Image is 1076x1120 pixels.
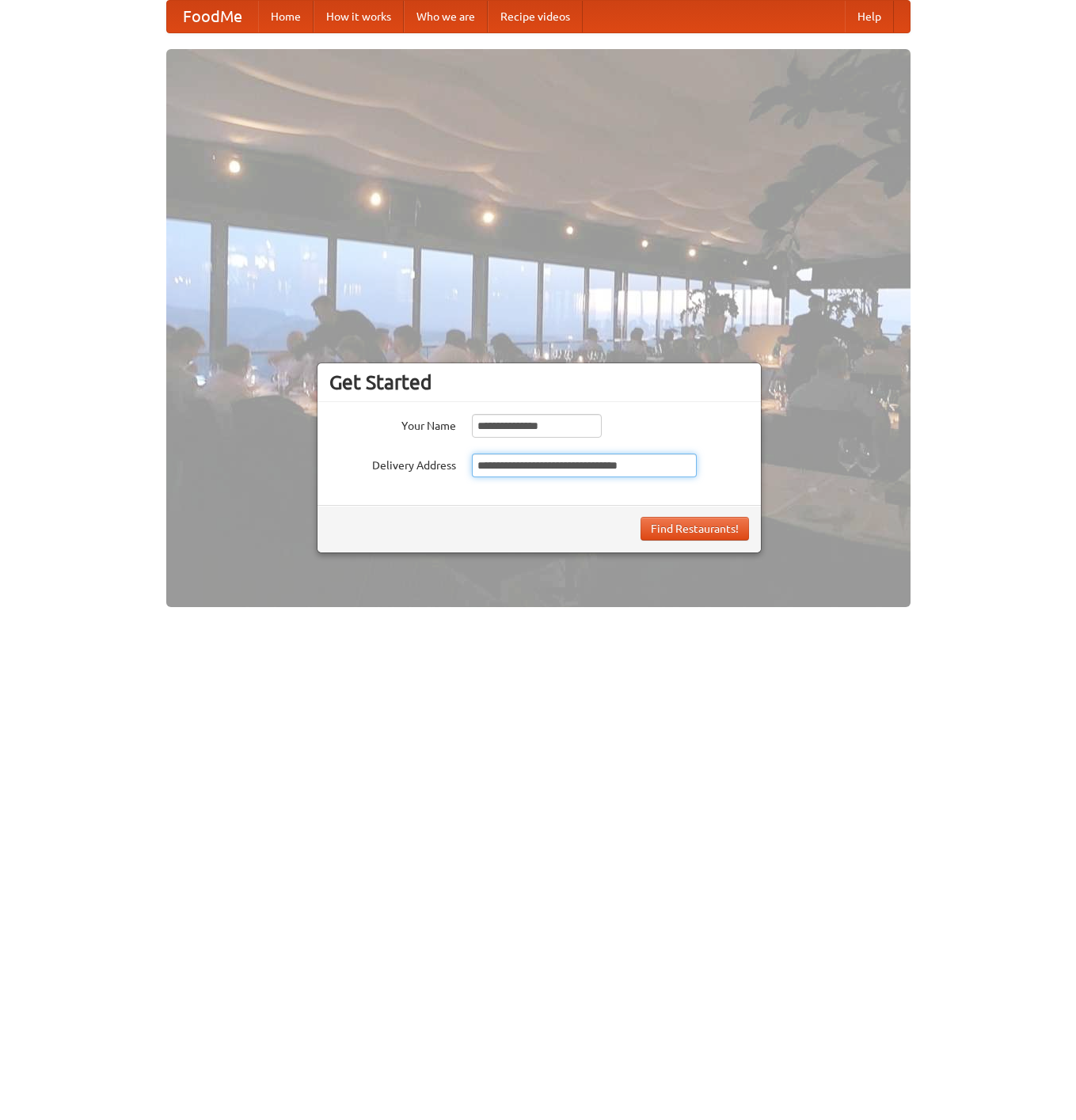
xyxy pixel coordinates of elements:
a: How it works [314,1,404,32]
a: Help [845,1,894,32]
label: Your Name [329,414,456,434]
h3: Get Started [329,370,749,394]
a: Who we are [404,1,488,32]
a: Home [258,1,314,32]
a: FoodMe [167,1,258,32]
a: Recipe videos [488,1,583,32]
label: Delivery Address [329,454,456,473]
button: Find Restaurants! [641,517,749,541]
